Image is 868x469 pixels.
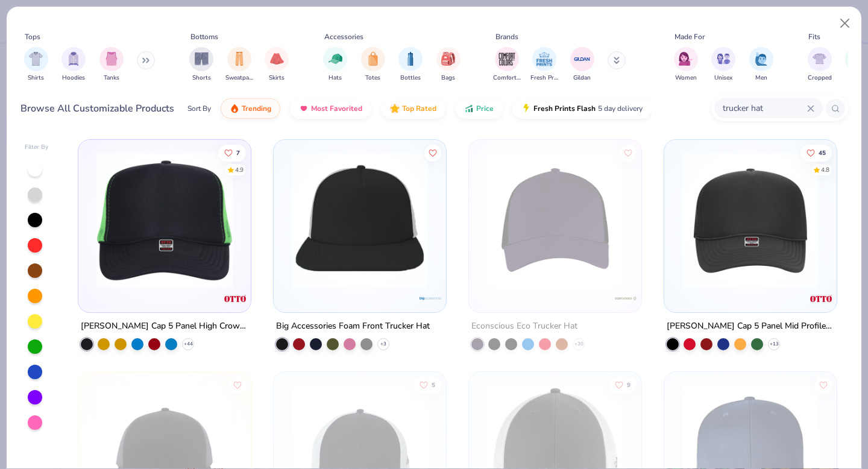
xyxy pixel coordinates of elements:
[62,74,85,83] span: Hoodies
[225,47,253,83] div: filter for Sweatpants
[432,382,435,388] span: 5
[493,74,521,83] span: Comfort Colors
[722,101,807,115] input: Try "T-Shirt"
[219,144,247,161] button: Like
[755,74,767,83] span: Men
[627,382,631,388] span: 9
[311,104,362,113] span: Most Favorited
[493,47,521,83] div: filter for Comfort Colors
[25,31,40,42] div: Tops
[361,47,385,83] div: filter for Totes
[834,12,857,35] button: Close
[61,47,86,83] button: filter button
[398,47,423,83] button: filter button
[533,104,596,113] span: Fresh Prints Flash
[598,102,643,116] span: 5 day delivery
[290,98,371,119] button: Most Favorited
[366,52,380,66] img: Totes Image
[105,52,118,66] img: Tanks Image
[679,52,693,66] img: Women Image
[187,103,211,114] div: Sort By
[223,286,247,310] img: Otto Cap logo
[270,52,284,66] img: Skirts Image
[225,74,253,83] span: Sweatpants
[530,47,558,83] button: filter button
[808,286,832,310] img: Otto Cap logo
[815,376,832,393] button: Like
[329,74,342,83] span: Hats
[667,319,834,334] div: [PERSON_NAME] Cap 5 Panel Mid Profile Mesh Back Trucker Hat
[184,341,193,348] span: + 44
[104,74,119,83] span: Tanks
[265,47,289,83] div: filter for Skirts
[265,47,289,83] button: filter button
[535,50,553,68] img: Fresh Prints Image
[521,104,531,113] img: flash.gif
[749,47,773,83] button: filter button
[674,47,698,83] div: filter for Women
[233,52,246,66] img: Sweatpants Image
[190,31,218,42] div: Bottoms
[573,74,591,83] span: Gildan
[620,144,637,161] button: Like
[808,31,820,42] div: Fits
[361,47,385,83] button: filter button
[24,47,48,83] button: filter button
[570,47,594,83] div: filter for Gildan
[398,47,423,83] div: filter for Bottles
[717,52,731,66] img: Unisex Image
[808,47,832,83] button: filter button
[495,31,518,42] div: Brands
[329,52,342,66] img: Hats Image
[574,341,583,348] span: + 30
[819,150,826,156] span: 45
[221,98,280,119] button: Trending
[90,152,239,288] img: 03eab217-719c-4b32-96b9-b0691a79c4aa
[67,52,80,66] img: Hoodies Image
[192,74,211,83] span: Shorts
[25,143,49,152] div: Filter By
[276,319,430,334] div: Big Accessories Foam Front Trucker Hat
[323,47,347,83] button: filter button
[418,286,442,310] img: Big Accessories logo
[230,104,239,113] img: trending.gif
[609,376,637,393] button: Like
[614,286,638,310] img: Econscious logo
[365,74,380,83] span: Totes
[189,47,213,83] div: filter for Shorts
[380,341,386,348] span: + 3
[821,165,829,174] div: 4.8
[390,104,400,113] img: TopRated.gif
[323,47,347,83] div: filter for Hats
[414,376,441,393] button: Like
[471,319,577,334] div: Econscious Eco Trucker Hat
[676,152,825,288] img: 31d1171b-c302-40d8-a1fe-679e4cf1ca7b
[808,47,832,83] div: filter for Cropped
[424,144,441,161] button: Like
[381,98,445,119] button: Top Rated
[813,52,826,66] img: Cropped Image
[195,52,209,66] img: Shorts Image
[675,74,697,83] span: Women
[242,104,271,113] span: Trending
[481,152,629,288] img: 99f74a46-ea3f-4ecd-a730-fd38b2b30c66
[236,165,244,174] div: 4.9
[230,376,247,393] button: Like
[711,47,735,83] button: filter button
[530,74,558,83] span: Fresh Prints
[61,47,86,83] div: filter for Hoodies
[237,150,241,156] span: 7
[28,74,44,83] span: Shirts
[324,31,363,42] div: Accessories
[402,104,436,113] span: Top Rated
[400,74,421,83] span: Bottles
[404,52,417,66] img: Bottles Image
[225,47,253,83] button: filter button
[629,152,777,288] img: dc51a29d-42a3-4ea8-950a-907c0cfe54a1
[441,52,454,66] img: Bags Image
[455,98,503,119] button: Price
[498,50,516,68] img: Comfort Colors Image
[99,47,124,83] div: filter for Tanks
[441,74,455,83] span: Bags
[436,47,461,83] button: filter button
